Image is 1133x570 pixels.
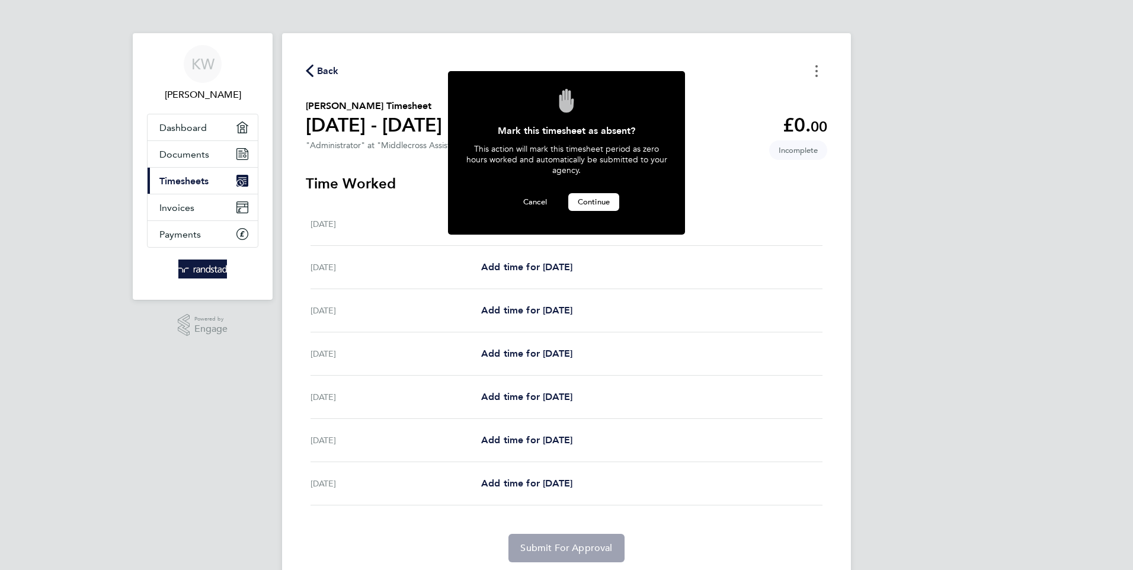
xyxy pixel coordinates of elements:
a: KW[PERSON_NAME] [147,45,258,102]
div: [DATE] [311,476,481,491]
a: Timesheets [148,168,258,194]
h3: Time Worked [306,174,827,193]
div: This action will mark this timesheet period as zero hours worked and automatically be submitted t... [466,143,667,193]
span: This timesheet is Incomplete. [769,140,827,160]
div: [DATE] [311,217,481,231]
span: Engage [194,324,228,334]
div: [DATE] [311,260,481,274]
a: Add time for [DATE] [481,476,572,491]
span: KW [191,56,215,72]
span: Documents [159,149,209,160]
span: Add time for [DATE] [481,348,572,359]
span: Add time for [DATE] [481,478,572,489]
nav: Main navigation [133,33,273,300]
button: Back [306,63,339,78]
a: Powered byEngage [178,314,228,337]
span: Add time for [DATE] [481,391,572,402]
span: Timesheets [159,175,209,187]
div: [DATE] [311,347,481,361]
a: Documents [148,141,258,167]
img: randstad-logo-retina.png [178,260,228,278]
div: Mark this timesheet as absent? [466,124,667,143]
div: "Administrator" at "Middlecross Assisted Living - 40CC03" [306,140,527,150]
a: Add time for [DATE] [481,390,572,404]
span: Powered by [194,314,228,324]
span: Add time for [DATE] [481,261,572,273]
a: Dashboard [148,114,258,140]
span: Add time for [DATE] [481,434,572,446]
span: 00 [811,118,827,135]
span: Cancel [523,197,547,207]
a: Invoices [148,194,258,220]
h1: [DATE] - [DATE] [306,113,442,137]
a: Add time for [DATE] [481,260,572,274]
button: Cancel [514,193,556,211]
div: [DATE] [311,390,481,404]
span: Add time for [DATE] [481,305,572,316]
div: [DATE] [311,433,481,447]
button: Timesheets Menu [806,62,827,80]
span: Karen Williams [147,88,258,102]
a: Go to home page [147,260,258,278]
span: Dashboard [159,122,207,133]
div: [DATE] [311,303,481,318]
a: Add time for [DATE] [481,347,572,361]
a: Add time for [DATE] [481,433,572,447]
span: Back [317,64,339,78]
a: Payments [148,221,258,247]
app-decimal: £0. [783,114,827,136]
button: Continue [568,193,619,211]
h2: [PERSON_NAME] Timesheet [306,99,442,113]
span: Continue [578,197,610,207]
a: Add time for [DATE] [481,303,572,318]
span: Invoices [159,202,194,213]
span: Payments [159,229,201,240]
